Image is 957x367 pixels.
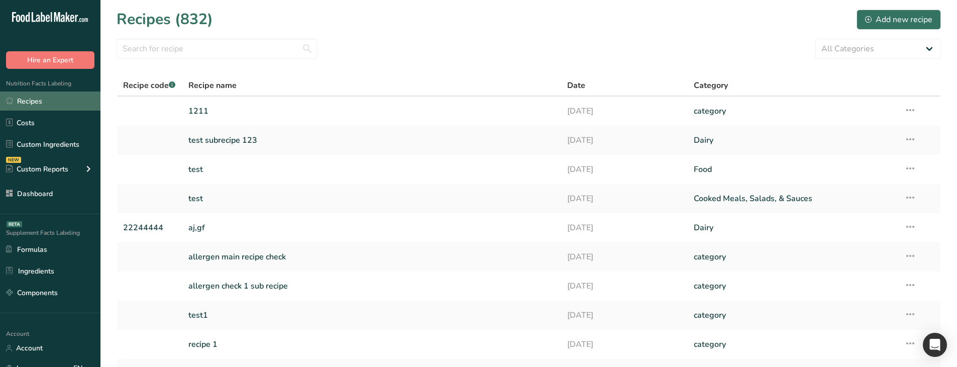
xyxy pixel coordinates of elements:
a: test subrecipe 123 [188,130,556,151]
a: category [694,276,892,297]
a: Food [694,159,892,180]
a: Dairy [694,217,892,238]
a: [DATE] [567,334,682,355]
a: [DATE] [567,101,682,122]
a: category [694,334,892,355]
a: test [188,159,556,180]
div: BETA [7,221,22,227]
a: category [694,305,892,326]
a: [DATE] [567,130,682,151]
div: Open Intercom Messenger [923,333,947,357]
a: [DATE] [567,276,682,297]
input: Search for recipe [117,39,317,59]
span: Recipe name [188,79,237,91]
h1: Recipes (832) [117,8,213,31]
a: 1211 [188,101,556,122]
a: Cooked Meals, Salads, & Sauces [694,188,892,209]
a: test1 [188,305,556,326]
span: Date [567,79,585,91]
a: [DATE] [567,159,682,180]
a: aj,gf [188,217,556,238]
a: [DATE] [567,188,682,209]
a: category [694,246,892,267]
a: recipe 1 [188,334,556,355]
button: Hire an Expert [6,51,94,69]
a: [DATE] [567,246,682,267]
a: test [188,188,556,209]
a: [DATE] [567,305,682,326]
a: [DATE] [567,217,682,238]
a: allergen main recipe check [188,246,556,267]
div: Custom Reports [6,164,68,174]
span: Category [694,79,728,91]
a: Dairy [694,130,892,151]
div: Add new recipe [865,14,932,26]
span: Recipe code [123,80,175,91]
a: category [694,101,892,122]
button: Add new recipe [857,10,941,30]
a: allergen check 1 sub recipe [188,276,556,297]
a: 22244444 [123,217,176,238]
div: NEW [6,157,21,163]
